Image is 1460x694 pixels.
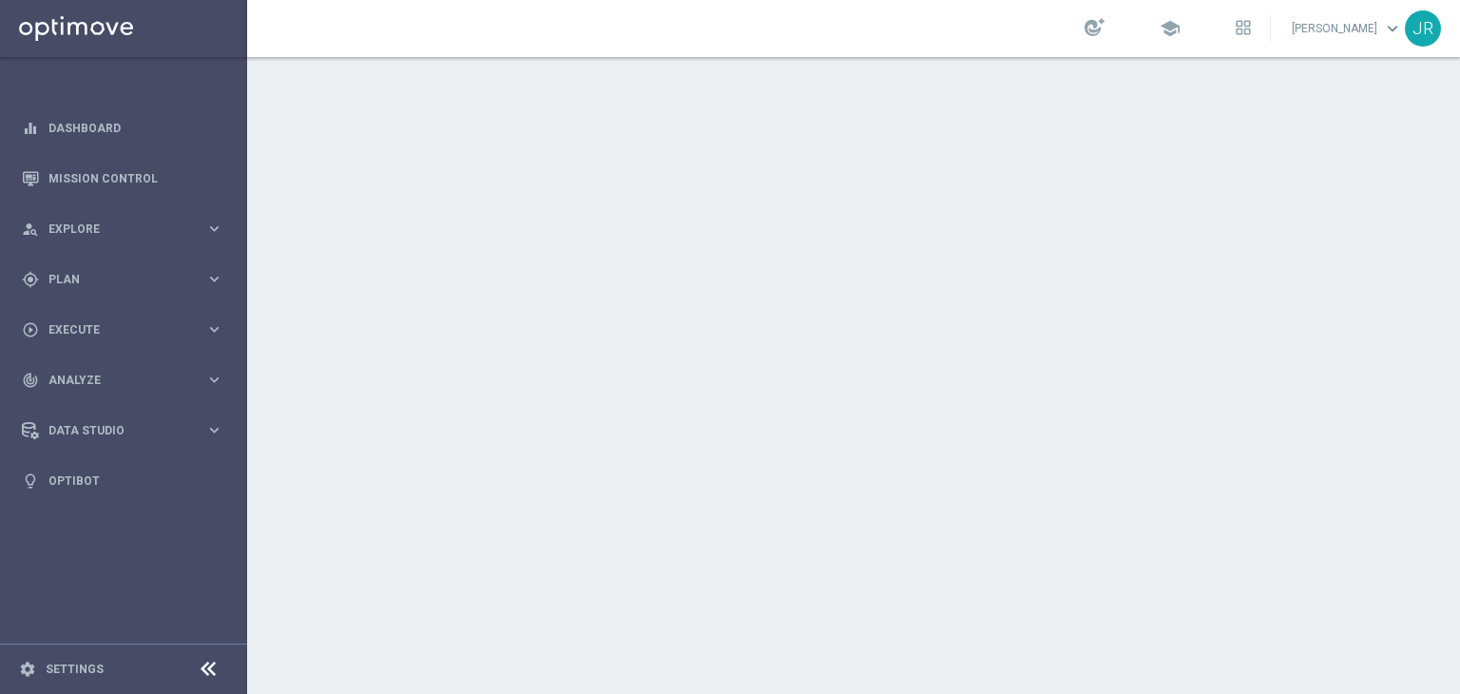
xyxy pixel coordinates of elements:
i: person_search [22,221,39,238]
a: Optibot [48,455,223,506]
div: Data Studio [22,422,205,439]
button: gps_fixed Plan keyboard_arrow_right [21,272,224,287]
button: play_circle_outline Execute keyboard_arrow_right [21,322,224,337]
div: Optibot [22,455,223,506]
i: play_circle_outline [22,321,39,338]
a: [PERSON_NAME]keyboard_arrow_down [1290,14,1405,43]
span: Data Studio [48,425,205,436]
i: track_changes [22,372,39,389]
a: Mission Control [48,153,223,203]
span: Explore [48,223,205,235]
i: keyboard_arrow_right [205,220,223,238]
div: Execute [22,321,205,338]
span: Plan [48,274,205,285]
a: Dashboard [48,103,223,153]
span: Execute [48,324,205,336]
button: Data Studio keyboard_arrow_right [21,423,224,438]
i: keyboard_arrow_right [205,371,223,389]
span: Analyze [48,375,205,386]
button: lightbulb Optibot [21,473,224,489]
i: keyboard_arrow_right [205,421,223,439]
i: gps_fixed [22,271,39,288]
i: settings [19,661,36,678]
div: JR [1405,10,1441,47]
button: equalizer Dashboard [21,121,224,136]
button: person_search Explore keyboard_arrow_right [21,222,224,237]
div: Explore [22,221,205,238]
i: equalizer [22,120,39,137]
a: Settings [46,664,104,675]
button: track_changes Analyze keyboard_arrow_right [21,373,224,388]
span: keyboard_arrow_down [1382,18,1403,39]
span: school [1160,18,1181,39]
div: Plan [22,271,205,288]
div: Analyze [22,372,205,389]
i: keyboard_arrow_right [205,320,223,338]
i: lightbulb [22,472,39,490]
i: keyboard_arrow_right [205,270,223,288]
div: Mission Control [22,153,223,203]
div: Dashboard [22,103,223,153]
button: Mission Control [21,171,224,186]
